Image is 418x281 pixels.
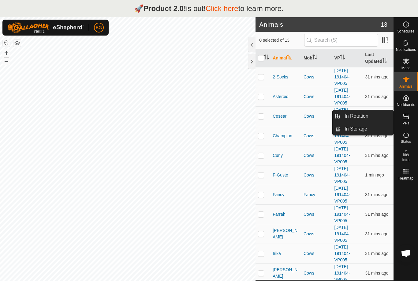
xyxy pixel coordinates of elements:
span: Champion [273,133,292,139]
span: 0 selected of 13 [259,37,304,44]
th: Mob [301,49,332,67]
span: Animals [399,85,412,88]
span: 18 Sep 2025 at 10:01 am [365,192,388,197]
div: Fancy [304,192,330,198]
th: VP [332,49,363,67]
a: [DATE] 191404-VP005 [334,186,350,203]
span: Notifications [396,48,416,51]
a: Click here [206,4,238,13]
span: 18 Sep 2025 at 10:01 am [365,231,388,236]
span: BG [96,25,102,31]
span: Farrah [273,211,285,218]
h2: Animals [259,21,381,28]
span: 2-Socks [273,74,288,80]
div: Cows [304,250,330,257]
p-sorticon: Activate to sort [287,55,292,60]
span: [PERSON_NAME] [273,227,299,240]
a: [DATE] 191404-VP005 [334,127,350,145]
span: Neckbands [397,103,415,107]
button: – [3,57,10,65]
th: Last Updated [363,49,394,67]
div: Open chat [397,244,415,263]
span: In Rotation [345,112,368,120]
a: In Storage [341,123,393,135]
span: 18 Sep 2025 at 10:01 am [365,153,388,158]
button: Map Layers [13,40,21,47]
span: Asteroid [273,93,288,100]
li: In Storage [333,123,393,135]
a: In Rotation [341,110,393,122]
span: Fancy [273,192,284,198]
p-sorticon: Activate to sort [382,59,387,64]
img: Gallagher Logo [7,22,84,33]
div: Cows [304,113,330,120]
span: 18 Sep 2025 at 10:01 am [365,212,388,217]
p-sorticon: Activate to sort [264,55,269,60]
p-sorticon: Activate to sort [340,55,345,60]
span: Cesear [273,113,286,120]
p-sorticon: Activate to sort [312,55,317,60]
div: Cows [304,133,330,139]
input: Search (S) [304,34,378,47]
span: Status [401,140,411,143]
div: Cows [304,172,330,178]
a: [DATE] 191404-VP005 [334,225,350,243]
button: Reset Map [3,39,10,47]
span: [PERSON_NAME] [273,267,299,279]
span: F-Gusto [273,172,288,178]
span: 13 [381,20,387,29]
a: [DATE] 191404-VP005 [334,107,350,125]
strong: Product 2.0! [144,4,186,13]
span: Irika [273,250,281,257]
div: Cows [304,231,330,237]
li: In Rotation [333,110,393,122]
div: Cows [304,152,330,159]
span: 18 Sep 2025 at 10:01 am [365,133,388,138]
span: 18 Sep 2025 at 10:01 am [365,94,388,99]
a: [DATE] 191404-VP005 [334,88,350,105]
div: Cows [304,270,330,276]
a: [DATE] 191404-VP005 [334,68,350,86]
span: Schedules [397,29,414,33]
a: [DATE] 191404-VP005 [334,166,350,184]
a: [DATE] 191404-VP005 [334,245,350,262]
span: 18 Sep 2025 at 10:01 am [365,251,388,256]
div: Cows [304,211,330,218]
button: + [3,49,10,57]
span: 18 Sep 2025 at 10:01 am [365,74,388,79]
span: Curly [273,152,283,159]
div: Cows [304,93,330,100]
span: Heatmap [398,177,413,180]
div: Cows [304,74,330,80]
a: [DATE] 191404-VP005 [334,205,350,223]
span: Infra [402,158,409,162]
a: [DATE] 191404-VP005 [334,146,350,164]
th: Animal [270,49,301,67]
span: In Storage [345,125,367,133]
p: 🚀 is out! to learn more. [134,3,284,14]
span: 18 Sep 2025 at 10:01 am [365,271,388,275]
span: Mobs [401,66,410,70]
span: VPs [402,121,409,125]
span: 18 Sep 2025 at 10:31 am [365,173,384,177]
